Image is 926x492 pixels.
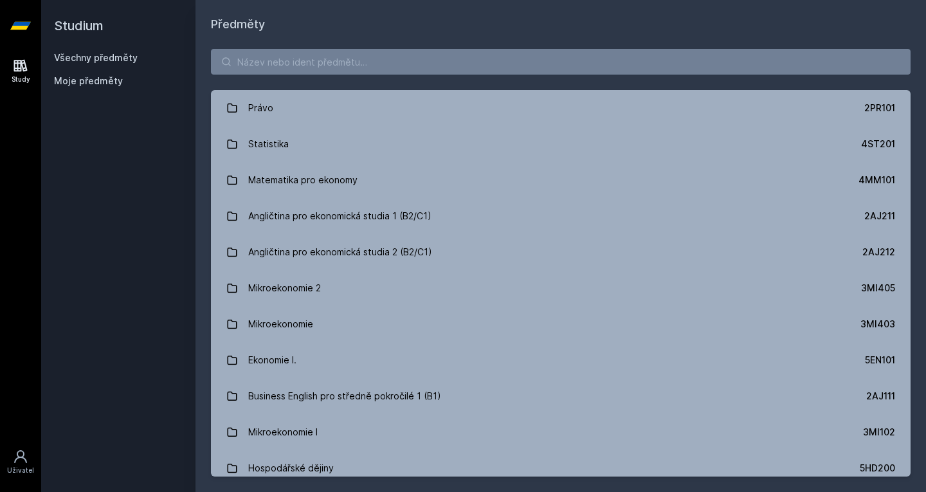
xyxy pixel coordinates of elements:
[211,90,911,126] a: Právo 2PR101
[7,466,34,475] div: Uživatel
[211,49,911,75] input: Název nebo ident předmětu…
[248,311,313,337] div: Mikroekonomie
[864,210,895,223] div: 2AJ211
[248,383,441,409] div: Business English pro středně pokročilé 1 (B1)
[861,282,895,295] div: 3MI405
[211,450,911,486] a: Hospodářské dějiny 5HD200
[248,347,296,373] div: Ekonomie I.
[248,131,289,157] div: Statistika
[248,419,318,445] div: Mikroekonomie I
[12,75,30,84] div: Study
[211,162,911,198] a: Matematika pro ekonomy 4MM101
[862,246,895,259] div: 2AJ212
[211,198,911,234] a: Angličtina pro ekonomická studia 1 (B2/C1) 2AJ211
[866,390,895,403] div: 2AJ111
[861,138,895,150] div: 4ST201
[864,102,895,114] div: 2PR101
[865,354,895,367] div: 5EN101
[248,275,321,301] div: Mikroekonomie 2
[863,426,895,439] div: 3MI102
[54,52,138,63] a: Všechny předměty
[211,126,911,162] a: Statistika 4ST201
[248,203,431,229] div: Angličtina pro ekonomická studia 1 (B2/C1)
[211,306,911,342] a: Mikroekonomie 3MI403
[3,51,39,91] a: Study
[858,174,895,187] div: 4MM101
[211,15,911,33] h1: Předměty
[211,414,911,450] a: Mikroekonomie I 3MI102
[248,239,432,265] div: Angličtina pro ekonomická studia 2 (B2/C1)
[860,462,895,475] div: 5HD200
[248,95,273,121] div: Právo
[248,455,334,481] div: Hospodářské dějiny
[248,167,358,193] div: Matematika pro ekonomy
[211,270,911,306] a: Mikroekonomie 2 3MI405
[3,442,39,482] a: Uživatel
[211,342,911,378] a: Ekonomie I. 5EN101
[211,234,911,270] a: Angličtina pro ekonomická studia 2 (B2/C1) 2AJ212
[211,378,911,414] a: Business English pro středně pokročilé 1 (B1) 2AJ111
[54,75,123,87] span: Moje předměty
[860,318,895,331] div: 3MI403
